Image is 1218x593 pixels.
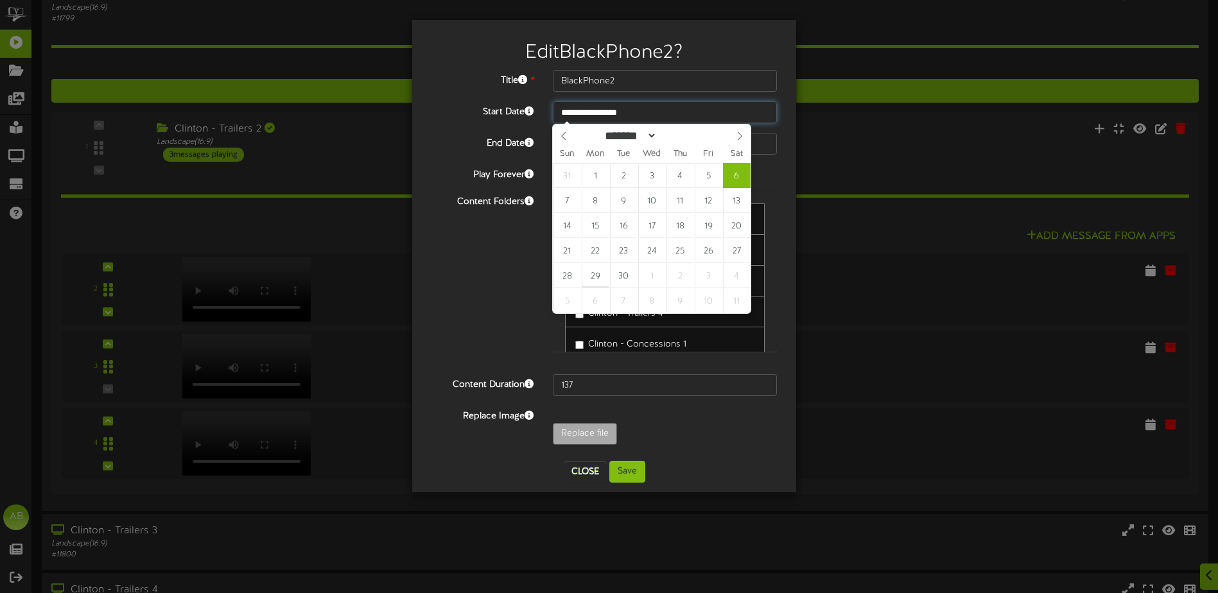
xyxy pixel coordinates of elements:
[695,288,722,313] span: October 10, 2025
[609,461,645,483] button: Save
[422,406,543,423] label: Replace Image
[638,238,666,263] span: September 24, 2025
[638,150,666,159] span: Wed
[422,70,543,87] label: Title
[723,263,751,288] span: October 4, 2025
[422,133,543,150] label: End Date
[638,188,666,213] span: September 10, 2025
[422,191,543,209] label: Content Folders
[581,150,609,159] span: Mon
[553,288,581,313] span: October 5, 2025
[695,213,722,238] span: September 19, 2025
[723,213,751,238] span: September 20, 2025
[695,238,722,263] span: September 26, 2025
[694,150,722,159] span: Fri
[723,163,751,188] span: September 6, 2025
[610,213,638,238] span: September 16, 2025
[657,129,703,142] input: Year
[666,238,694,263] span: September 25, 2025
[609,150,638,159] span: Tue
[638,213,666,238] span: September 17, 2025
[638,288,666,313] span: October 8, 2025
[582,188,609,213] span: September 8, 2025
[666,163,694,188] span: September 4, 2025
[588,309,663,318] span: Clinton - Trailers 4
[553,374,777,396] input: 15
[553,238,581,263] span: September 21, 2025
[695,188,722,213] span: September 12, 2025
[610,238,638,263] span: September 23, 2025
[422,101,543,119] label: Start Date
[638,263,666,288] span: October 1, 2025
[431,42,777,64] h2: Edit BlackPhone2 ?
[553,70,777,92] input: Title
[582,213,609,238] span: September 15, 2025
[553,263,581,288] span: September 28, 2025
[723,188,751,213] span: September 13, 2025
[553,163,581,188] span: August 31, 2025
[722,150,751,159] span: Sat
[582,238,609,263] span: September 22, 2025
[638,163,666,188] span: September 3, 2025
[695,263,722,288] span: October 3, 2025
[666,150,694,159] span: Thu
[582,288,609,313] span: October 6, 2025
[553,213,581,238] span: September 14, 2025
[422,374,543,391] label: Content Duration
[610,188,638,213] span: September 9, 2025
[553,150,581,159] span: Sun
[610,288,638,313] span: October 7, 2025
[553,188,581,213] span: September 7, 2025
[695,163,722,188] span: September 5, 2025
[610,263,638,288] span: September 30, 2025
[422,164,543,182] label: Play Forever
[582,163,609,188] span: September 1, 2025
[588,339,686,349] span: Clinton - Concessions 1
[564,461,607,482] button: Close
[582,263,609,288] span: September 29, 2025
[723,288,751,313] span: October 11, 2025
[666,288,694,313] span: October 9, 2025
[575,341,584,349] input: Clinton - Concessions 1
[575,310,584,318] input: Clinton - Trailers 4
[723,238,751,263] span: September 27, 2025
[610,163,638,188] span: September 2, 2025
[666,213,694,238] span: September 18, 2025
[666,188,694,213] span: September 11, 2025
[666,263,694,288] span: October 2, 2025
